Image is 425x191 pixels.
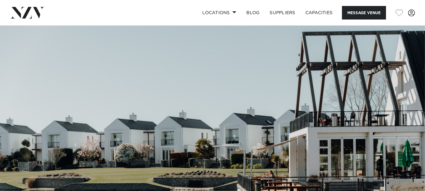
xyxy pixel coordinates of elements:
[300,6,338,20] a: Capacities
[197,6,241,20] a: Locations
[241,6,265,20] a: BLOG
[265,6,300,20] a: SUPPLIERS
[10,7,44,18] img: nzv-logo.png
[342,6,386,20] button: Message Venue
